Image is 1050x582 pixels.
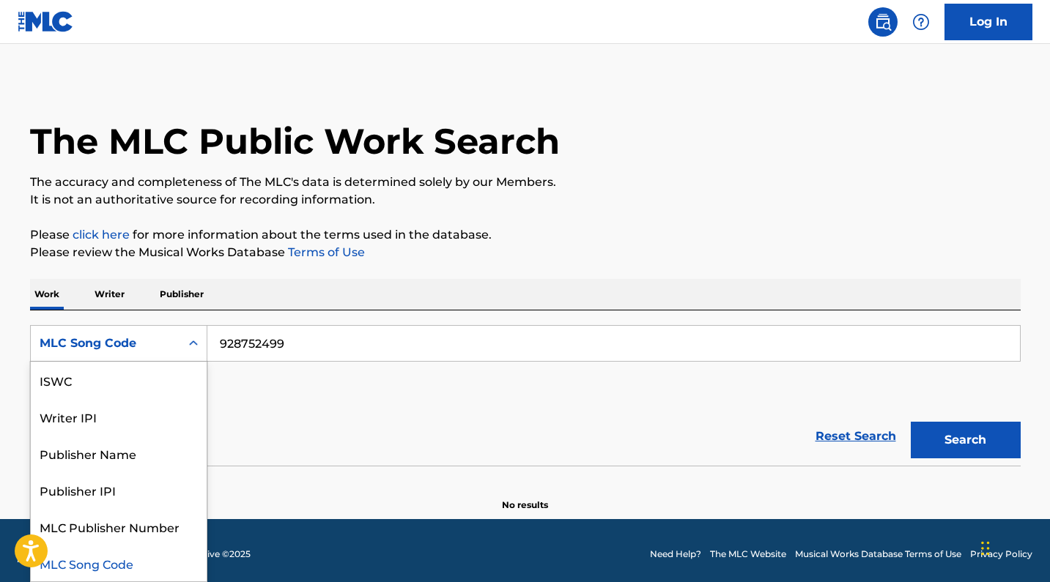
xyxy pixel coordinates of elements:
div: ISWC [31,362,207,398]
button: Search [911,422,1021,458]
p: Please for more information about the terms used in the database. [30,226,1021,244]
p: Publisher [155,279,208,310]
iframe: Chat Widget [977,512,1050,582]
a: Musical Works Database Terms of Use [795,548,961,561]
div: MLC Publisher Number [31,508,207,545]
a: The MLC Website [710,548,786,561]
div: Publisher IPI [31,471,207,508]
img: help [912,13,930,31]
p: Work [30,279,64,310]
div: Drag [981,526,990,570]
a: click here [73,228,130,242]
div: MLC Song Code [40,335,171,352]
div: MLC Song Code [31,545,207,581]
p: No results [502,481,548,512]
a: Log In [944,4,1032,40]
a: Reset Search [808,420,903,452]
div: Help [906,7,936,37]
a: Privacy Policy [970,548,1032,561]
div: Publisher Name [31,435,207,471]
a: Public Search [868,7,898,37]
p: It is not an authoritative source for recording information. [30,191,1021,209]
a: Need Help? [650,548,701,561]
img: search [874,13,892,31]
p: The accuracy and completeness of The MLC's data is determined solely by our Members. [30,174,1021,191]
p: Writer [90,279,129,310]
form: Search Form [30,325,1021,466]
a: Terms of Use [285,245,365,259]
h1: The MLC Public Work Search [30,119,560,163]
img: MLC Logo [18,11,74,32]
p: Please review the Musical Works Database [30,244,1021,261]
div: Writer IPI [31,398,207,435]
